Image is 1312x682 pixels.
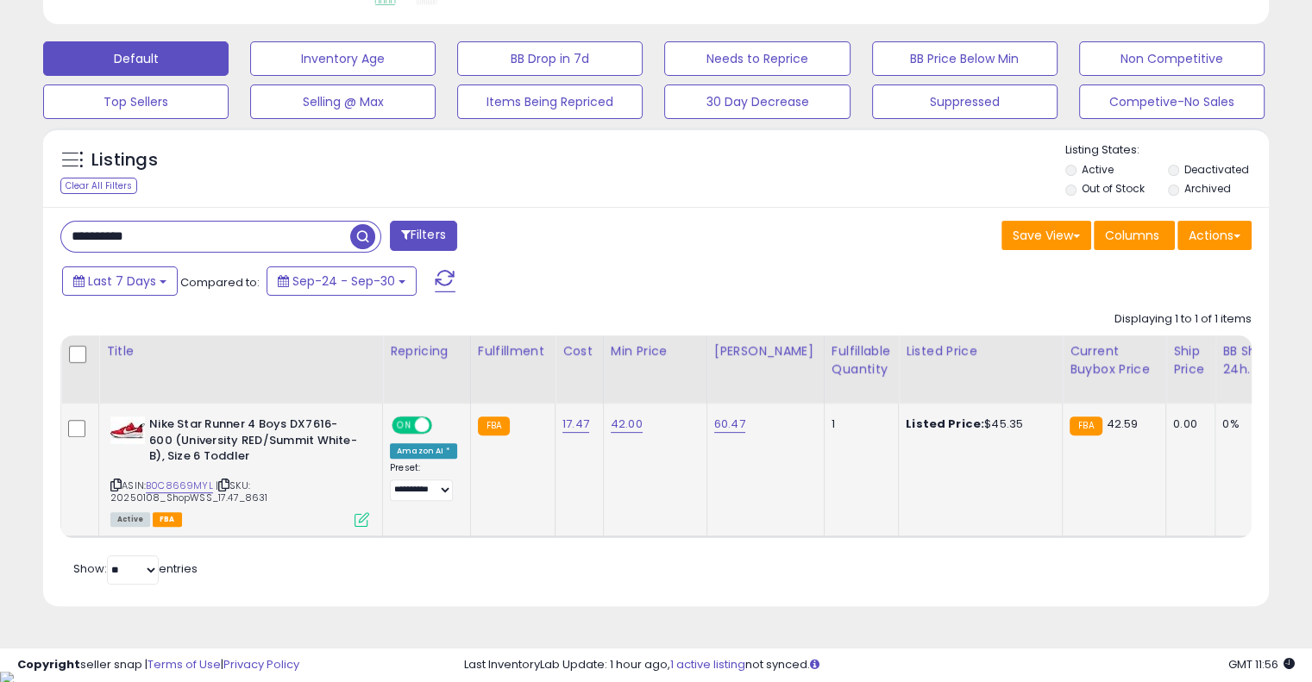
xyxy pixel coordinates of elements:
button: Needs to Reprice [664,41,850,76]
button: Columns [1094,221,1175,250]
a: 1 active listing [670,656,745,673]
button: Selling @ Max [250,84,436,119]
img: 417R6PP9PjL._SL40_.jpg [110,416,145,444]
span: OFF [430,418,457,433]
div: Current Buybox Price [1070,342,1158,379]
a: 42.00 [611,416,643,433]
div: Displaying 1 to 1 of 1 items [1114,311,1252,328]
span: 42.59 [1107,416,1139,432]
span: Compared to: [180,274,260,291]
div: Min Price [611,342,700,360]
button: Competive-No Sales [1079,84,1265,119]
button: Filters [390,221,457,251]
a: 60.47 [714,416,745,433]
a: B0C8669MYL [146,479,213,493]
div: ASIN: [110,416,369,525]
b: Listed Price: [906,416,984,432]
span: Columns [1105,227,1159,244]
b: Nike Star Runner 4 Boys DX7616-600 (University RED/Summit White-B), Size 6 Toddler [149,416,359,469]
div: Preset: [390,462,457,501]
span: Sep-24 - Sep-30 [292,272,395,290]
div: seller snap | | [17,657,299,673]
small: FBA [1070,416,1102,435]
div: 0% [1222,416,1279,432]
div: Repricing [390,342,463,360]
button: Default [43,41,229,76]
div: $45.35 [906,416,1049,432]
label: Archived [1183,181,1230,196]
button: BB Price Below Min [872,41,1058,76]
button: Actions [1177,221,1252,250]
a: Terms of Use [148,656,221,673]
p: Listing States: [1065,142,1269,159]
div: Last InventoryLab Update: 1 hour ago, not synced. [464,657,1295,673]
button: BB Drop in 7d [457,41,643,76]
div: Ship Price [1173,342,1208,379]
span: Show: entries [73,560,198,577]
button: Suppressed [872,84,1058,119]
label: Deactivated [1183,162,1248,177]
a: Privacy Policy [223,656,299,673]
span: ON [393,418,415,433]
button: Sep-24 - Sep-30 [267,266,417,296]
div: Cost [562,342,596,360]
button: Last 7 Days [62,266,178,296]
a: 17.47 [562,416,589,433]
div: 1 [832,416,885,432]
button: 30 Day Decrease [664,84,850,119]
label: Out of Stock [1082,181,1145,196]
div: BB Share 24h. [1222,342,1285,379]
div: [PERSON_NAME] [714,342,817,360]
span: Last 7 Days [88,272,156,290]
div: Clear All Filters [60,178,137,194]
span: | SKU: 20250108_ShopWSS_17.47_8631 [110,479,268,504]
button: Top Sellers [43,84,229,119]
div: Amazon AI * [390,443,457,459]
span: 2025-10-8 11:56 GMT [1228,656,1295,673]
span: All listings currently available for purchase on Amazon [110,512,150,527]
h5: Listings [91,148,158,172]
span: FBA [153,512,182,527]
button: Save View [1001,221,1091,250]
div: Title [106,342,375,360]
div: 0.00 [1173,416,1202,432]
button: Items Being Repriced [457,84,643,119]
label: Active [1082,162,1114,177]
button: Inventory Age [250,41,436,76]
div: Fulfillment [478,342,548,360]
button: Non Competitive [1079,41,1265,76]
small: FBA [478,416,510,435]
div: Fulfillable Quantity [832,342,891,379]
strong: Copyright [17,656,80,673]
div: Listed Price [906,342,1055,360]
